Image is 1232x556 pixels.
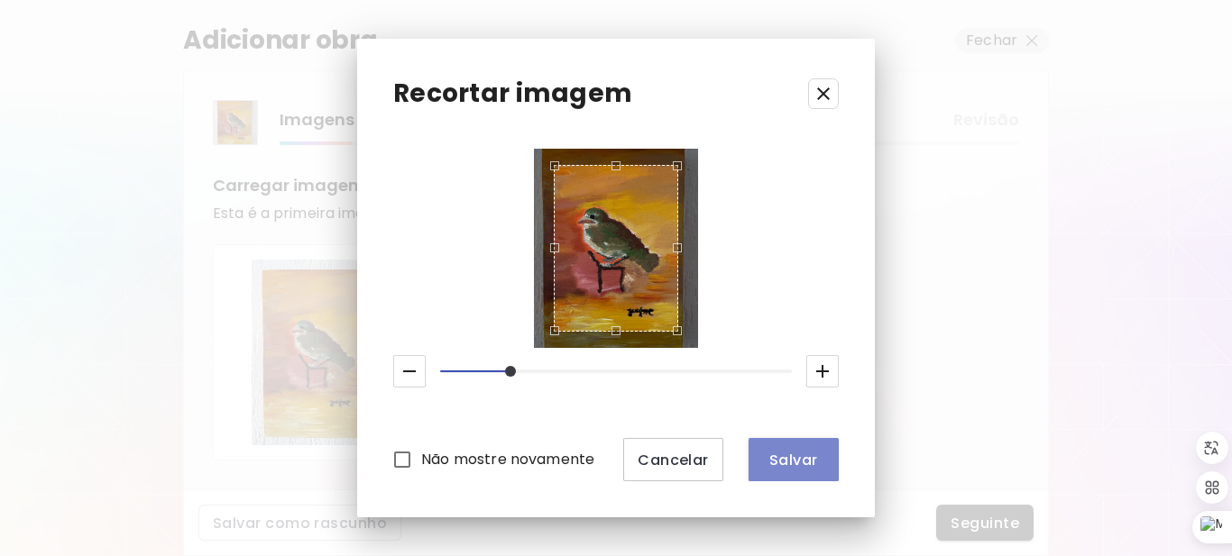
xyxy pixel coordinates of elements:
span: Cancelar [638,451,709,469]
span: Salvar [763,451,824,469]
div: Use the arrow keys to move the crop selection area [554,165,679,332]
button: Salvar [749,438,839,481]
p: Recortar imagem [393,75,632,113]
button: Cancelar [623,438,723,481]
span: Não mostre novamente [421,449,594,470]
